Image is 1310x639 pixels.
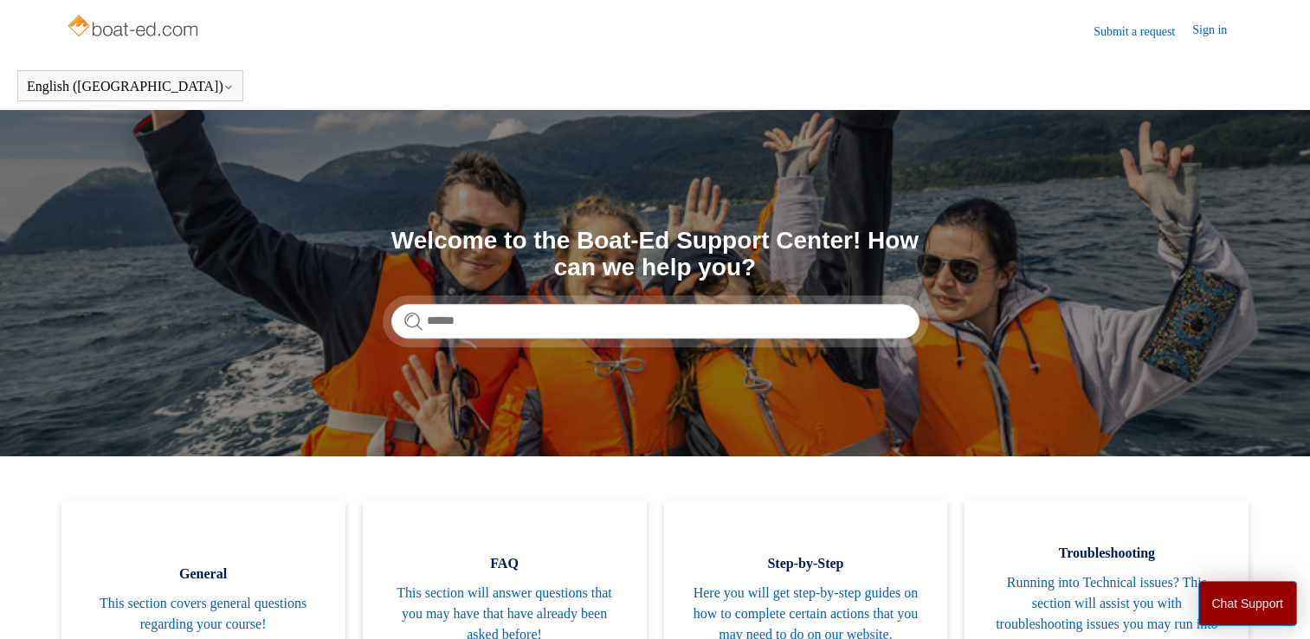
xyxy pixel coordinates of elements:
span: FAQ [389,553,621,574]
button: English ([GEOGRAPHIC_DATA]) [27,79,234,94]
span: Step-by-Step [690,553,922,574]
a: Submit a request [1094,23,1192,41]
span: General [87,564,319,584]
span: This section covers general questions regarding your course! [87,593,319,635]
img: Boat-Ed Help Center home page [66,10,203,45]
h1: Welcome to the Boat-Ed Support Center! How can we help you? [391,228,920,281]
span: Troubleshooting [991,543,1223,564]
a: Sign in [1192,21,1244,42]
input: Search [391,304,920,339]
button: Chat Support [1198,581,1298,626]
